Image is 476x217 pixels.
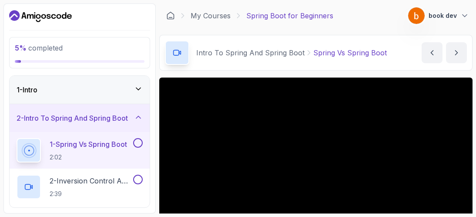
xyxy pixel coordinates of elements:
button: 1-Spring Vs Spring Boot2:02 [17,138,143,163]
span: completed [15,44,63,52]
h3: 2 - Intro To Spring And Spring Boot [17,113,128,123]
button: 1-Intro [10,76,150,104]
a: My Courses [191,10,231,21]
button: 2-Intro To Spring And Spring Boot [10,104,150,132]
a: Dashboard [9,9,72,23]
p: 1 - Spring Vs Spring Boot [50,139,127,149]
p: 2:02 [50,153,127,162]
p: book dev [429,11,457,20]
img: user profile image [408,7,425,24]
button: 2-Inversion Control And Dependency Injection2:39 [17,175,143,199]
span: 5 % [15,44,27,52]
p: 2 - Inversion Control And Dependency Injection [50,176,131,186]
iframe: chat widget [311,35,467,178]
h3: 1 - Intro [17,85,37,95]
p: Spring Boot for Beginners [246,10,333,21]
p: 2:39 [50,190,131,198]
p: Intro To Spring And Spring Boot [196,47,305,58]
iframe: chat widget [439,182,467,208]
a: Dashboard [166,11,175,20]
button: user profile imagebook dev [408,7,469,24]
